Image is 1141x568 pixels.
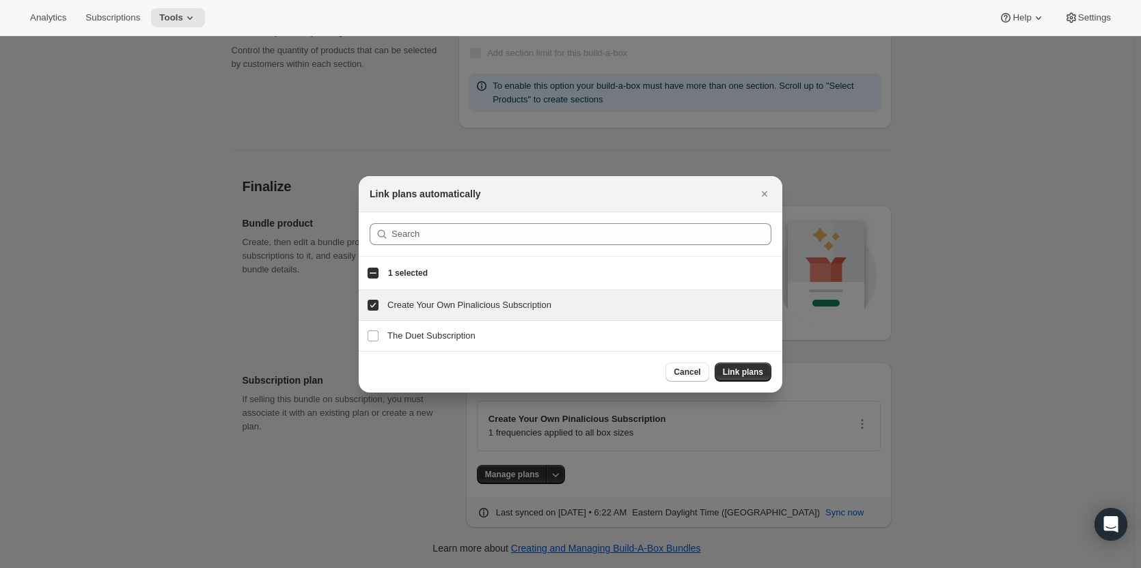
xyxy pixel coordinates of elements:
[387,298,774,312] h3: Create Your Own Pinalicious Subscription
[715,363,771,382] button: Link plans
[1013,12,1031,23] span: Help
[1078,12,1111,23] span: Settings
[665,363,709,382] button: Cancel
[388,268,428,279] span: 1 selected
[723,367,763,378] span: Link plans
[1056,8,1119,27] button: Settings
[387,329,774,343] h3: The Duet Subscription
[991,8,1053,27] button: Help
[1095,508,1127,541] div: Open Intercom Messenger
[77,8,148,27] button: Subscriptions
[674,367,700,378] span: Cancel
[391,223,771,245] input: Search
[755,184,774,203] button: Close
[159,12,183,23] span: Tools
[370,187,481,201] h2: Link plans automatically
[30,12,66,23] span: Analytics
[22,8,74,27] button: Analytics
[151,8,205,27] button: Tools
[85,12,140,23] span: Subscriptions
